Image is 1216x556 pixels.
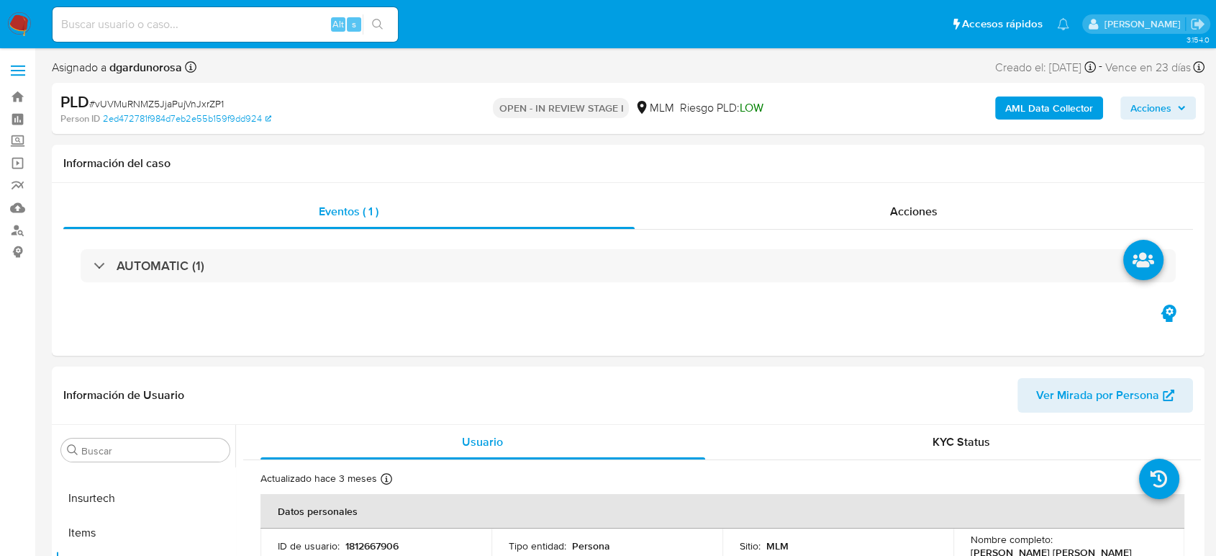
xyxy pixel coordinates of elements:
[103,112,271,125] a: 2ed472781f984d7eb2e55b159f9dd924
[332,17,344,31] span: Alt
[1036,378,1159,413] span: Ver Mirada por Persona
[1017,378,1193,413] button: Ver Mirada por Persona
[572,539,610,552] p: Persona
[679,100,763,116] span: Riesgo PLD:
[1130,97,1171,120] span: Acciones
[635,100,673,116] div: MLM
[890,203,938,220] span: Acciones
[81,249,1176,282] div: AUTOMATIC (1)
[1105,60,1191,76] span: Vence en 23 días
[933,434,990,450] span: KYC Status
[53,15,398,34] input: Buscar usuario o caso...
[1099,58,1102,77] span: -
[260,494,1184,529] th: Datos personales
[60,90,89,113] b: PLD
[1190,17,1205,32] a: Salir
[319,203,378,220] span: Eventos ( 1 )
[106,59,182,76] b: dgardunorosa
[352,17,356,31] span: s
[971,533,1053,546] p: Nombre completo :
[117,258,204,274] h3: AUTOMATIC (1)
[67,444,78,456] button: Buscar
[345,539,399,552] p: 1812667906
[63,156,1193,171] h1: Información del caso
[1104,17,1185,31] p: diego.gardunorosas@mercadolibre.com.mx
[739,99,763,116] span: LOW
[52,60,182,76] span: Asignado a
[462,434,503,450] span: Usuario
[493,98,629,118] p: OPEN - IN REVIEW STAGE I
[81,444,224,457] input: Buscar
[60,112,100,125] b: Person ID
[995,97,1103,120] button: AML Data Collector
[363,14,392,35] button: search-icon
[1057,18,1069,30] a: Notificaciones
[766,539,789,552] p: MLM
[63,388,184,403] h1: Información de Usuario
[509,539,566,552] p: Tipo entidad :
[260,472,377,485] p: Actualizado hace 3 meses
[278,539,340,552] p: ID de usuario :
[1120,97,1196,120] button: Acciones
[995,58,1096,77] div: Creado el: [DATE]
[55,516,235,550] button: Items
[740,539,761,552] p: Sitio :
[1005,97,1093,120] b: AML Data Collector
[962,17,1043,32] span: Accesos rápidos
[55,481,235,516] button: Insurtech
[89,97,224,111] span: # vUVMuRNMZ5JjaPujVnJxrZP1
